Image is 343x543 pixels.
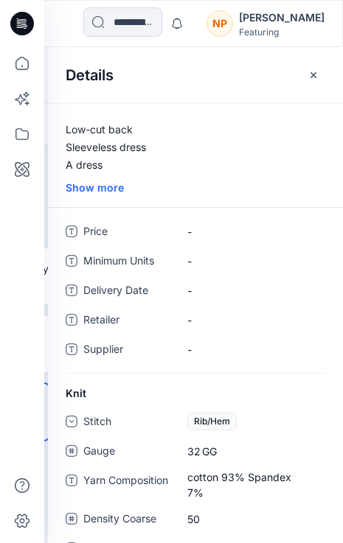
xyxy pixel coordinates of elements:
span: - [187,283,316,298]
span: Supplier [83,340,172,361]
span: - [187,342,316,357]
div: NP [207,10,233,37]
span: Delivery Date [83,281,172,302]
span: Rib/Hem [187,413,237,430]
span: GG [202,444,236,459]
span: Density Coarse [83,510,172,530]
span: - [187,224,316,239]
span: - [187,312,316,328]
span: Stitch [83,413,172,433]
span: Yarn Composition [83,472,172,501]
h2: Details [66,66,114,84]
div: [PERSON_NAME] [239,9,325,27]
span: Minimum Units [83,252,172,273]
p: Low-cut back Sleeveless dress A dress Back tie round neck All-over Print Fabric Lettuce hem [48,121,343,174]
span: Price [83,223,172,243]
span: 32 [187,444,316,459]
span: Gauge [83,442,172,463]
span: cotton 93% Spandex 7% [187,469,316,500]
span: - [187,253,316,269]
span: 50 [187,511,316,527]
span: Retailer [83,311,172,332]
div: Show more [48,180,343,195]
div: Featuring [239,27,325,38]
span: Knit [66,385,86,401]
